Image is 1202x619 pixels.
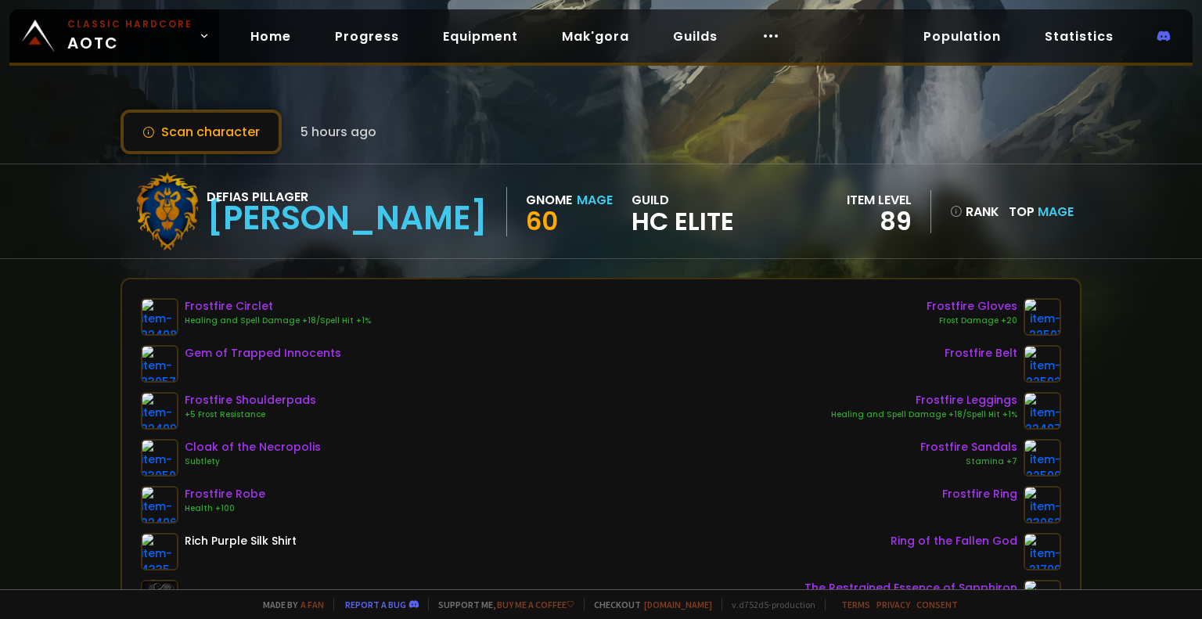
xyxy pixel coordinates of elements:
[185,455,321,468] div: Subtlety
[831,392,1017,408] div: Frostfire Leggings
[927,298,1017,315] div: Frostfire Gloves
[141,439,178,477] img: item-23050
[141,533,178,570] img: item-4335
[660,20,730,52] a: Guilds
[185,439,321,455] div: Cloak of the Necropolis
[1032,20,1126,52] a: Statistics
[141,345,178,383] img: item-23057
[300,599,324,610] a: a fan
[577,190,613,210] div: Mage
[300,122,376,142] span: 5 hours ago
[141,486,178,524] img: item-22496
[916,599,958,610] a: Consent
[950,202,999,221] div: rank
[1009,202,1074,221] div: Top
[644,599,712,610] a: [DOMAIN_NAME]
[185,392,316,408] div: Frostfire Shoulderpads
[804,580,1017,596] div: The Restrained Essence of Sapphiron
[1024,439,1061,477] img: item-22500
[722,599,815,610] span: v. d752d5 - production
[430,20,531,52] a: Equipment
[141,298,178,336] img: item-22498
[831,408,1017,421] div: Healing and Spell Damage +18/Spell Hit +1%
[549,20,642,52] a: Mak'gora
[185,408,316,421] div: +5 Frost Resistance
[584,599,712,610] span: Checkout
[207,187,488,207] div: Defias Pillager
[942,486,1017,502] div: Frostfire Ring
[1024,533,1061,570] img: item-21709
[847,190,912,210] div: item level
[322,20,412,52] a: Progress
[238,20,304,52] a: Home
[428,599,574,610] span: Support me,
[497,599,574,610] a: Buy me a coffee
[876,599,910,610] a: Privacy
[67,17,193,31] small: Classic Hardcore
[185,533,297,549] div: Rich Purple Silk Shirt
[891,533,1017,549] div: Ring of the Fallen God
[632,190,734,233] div: guild
[9,9,219,63] a: Classic HardcoreAOTC
[185,345,341,362] div: Gem of Trapped Innocents
[121,110,282,154] button: Scan character
[841,599,870,610] a: Terms
[920,455,1017,468] div: Stamina +7
[1038,203,1074,221] span: Mage
[185,486,265,502] div: Frostfire Robe
[920,439,1017,455] div: Frostfire Sandals
[526,190,572,210] div: Gnome
[1024,345,1061,383] img: item-22502
[847,210,912,233] div: 89
[1024,486,1061,524] img: item-23062
[1024,298,1061,336] img: item-22501
[67,17,193,55] span: AOTC
[632,210,734,233] span: HC Elite
[945,345,1017,362] div: Frostfire Belt
[927,315,1017,327] div: Frost Damage +20
[254,599,324,610] span: Made by
[1024,392,1061,430] img: item-22497
[911,20,1013,52] a: Population
[526,203,558,239] span: 60
[185,315,371,327] div: Healing and Spell Damage +18/Spell Hit +1%
[185,502,265,515] div: Health +100
[345,599,406,610] a: Report a bug
[185,298,371,315] div: Frostfire Circlet
[207,207,488,230] div: [PERSON_NAME]
[141,392,178,430] img: item-22499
